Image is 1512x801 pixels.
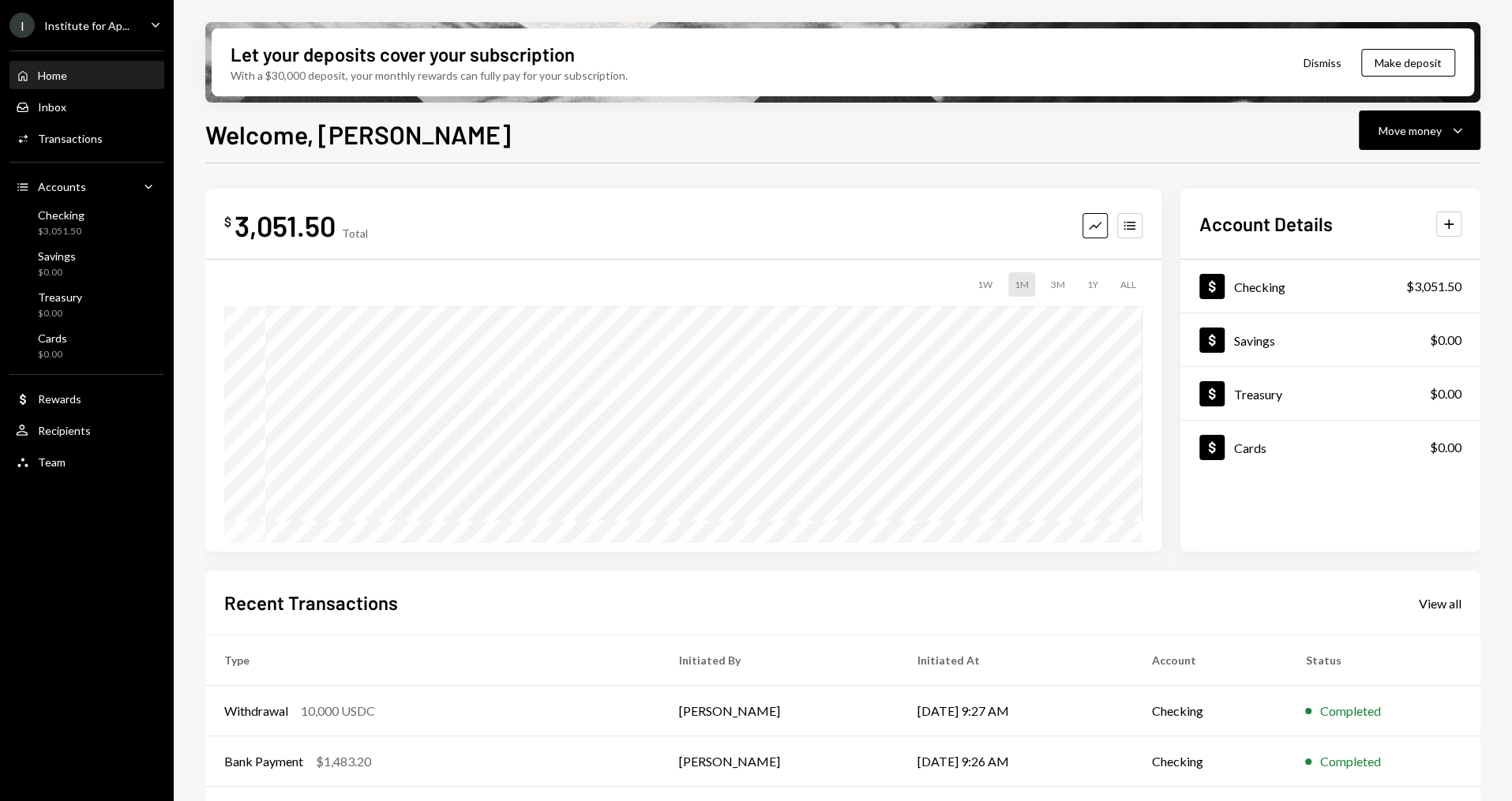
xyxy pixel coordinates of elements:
div: $0.00 [38,307,82,320]
div: $ [224,214,231,230]
div: Completed [1319,752,1380,771]
th: Status [1286,635,1480,686]
div: 3M [1045,272,1071,297]
a: Treasury$0.00 [1180,367,1480,420]
div: Rewards [38,392,81,406]
div: Cards [38,331,67,345]
div: Bank Payment [224,752,303,771]
a: Team [9,447,164,476]
div: $0.00 [1430,438,1461,457]
td: [DATE] 9:27 AM [899,686,1133,736]
div: 1Y [1081,272,1105,297]
div: Withdrawal [224,702,288,721]
div: Cards [1234,440,1266,455]
div: Treasury [1234,387,1282,402]
button: Dismiss [1284,44,1361,81]
h2: Account Details [1199,211,1333,237]
a: View all [1419,594,1461,612]
div: I [9,13,35,38]
td: Checking [1133,686,1286,736]
div: Accounts [38,180,86,193]
div: $0.00 [1430,384,1461,403]
div: Transactions [38,132,103,145]
th: Initiated By [660,635,899,686]
div: Inbox [38,100,66,114]
a: Home [9,61,164,89]
div: Let your deposits cover your subscription [231,41,575,67]
div: $3,051.50 [1406,277,1461,296]
td: [PERSON_NAME] [660,686,899,736]
div: $0.00 [38,266,76,279]
div: Institute for Ap... [44,19,129,32]
h2: Recent Transactions [224,590,398,616]
div: 1M [1008,272,1035,297]
button: Make deposit [1361,49,1455,77]
a: Cards$0.00 [1180,421,1480,473]
div: 1W [971,272,999,297]
h1: Welcome, [PERSON_NAME] [205,118,511,150]
div: Move money [1379,122,1442,139]
div: Team [38,455,66,469]
div: Total [342,226,368,240]
th: Initiated At [899,635,1133,686]
div: $3,051.50 [38,225,84,238]
div: 10,000 USDC [301,702,375,721]
a: Cards$0.00 [9,327,164,365]
a: Checking$3,051.50 [9,204,164,241]
a: Checking$3,051.50 [1180,260,1480,313]
div: Checking [1234,279,1285,294]
th: Account [1133,635,1286,686]
div: 3,051.50 [234,208,336,243]
a: Savings$0.00 [9,245,164,283]
td: [DATE] 9:26 AM [899,736,1133,787]
td: [PERSON_NAME] [660,736,899,787]
a: Treasury$0.00 [9,286,164,324]
div: $1,483.20 [316,752,371,771]
div: ALL [1114,272,1142,297]
button: Move money [1359,110,1480,150]
div: Checking [38,208,84,222]
div: $0.00 [38,348,67,361]
div: Savings [38,249,76,263]
td: Checking [1133,736,1286,787]
div: Home [38,69,67,82]
th: Type [205,635,660,686]
a: Recipients [9,416,164,444]
a: Savings$0.00 [1180,313,1480,366]
a: Transactions [9,124,164,152]
div: $0.00 [1430,331,1461,350]
div: Recipients [38,424,91,437]
div: Treasury [38,290,82,304]
div: Savings [1234,333,1275,348]
a: Accounts [9,172,164,200]
a: Rewards [9,384,164,413]
div: With a $30,000 deposit, your monthly rewards can fully pay for your subscription. [231,67,628,84]
div: View all [1419,596,1461,612]
a: Inbox [9,92,164,121]
div: Completed [1319,702,1380,721]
